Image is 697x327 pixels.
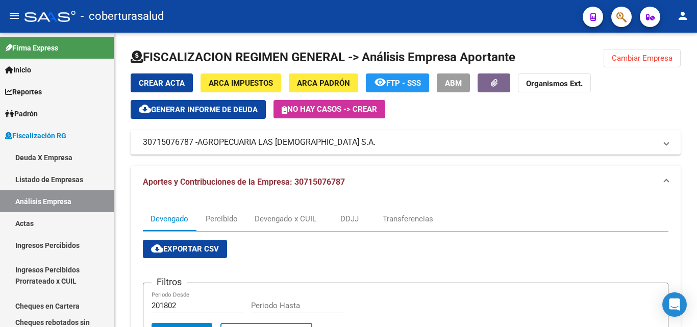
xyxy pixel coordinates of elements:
[282,105,377,114] span: No hay casos -> Crear
[386,79,421,88] span: FTP - SSS
[383,213,433,224] div: Transferencias
[152,275,187,289] h3: Filtros
[81,5,164,28] span: - coberturasalud
[143,137,656,148] mat-panel-title: 30715076787 -
[289,73,358,92] button: ARCA Padrón
[131,130,681,155] mat-expansion-panel-header: 30715076787 -AGROPECUARIA LAS [DEMOGRAPHIC_DATA] S.A.
[5,108,38,119] span: Padrón
[8,10,20,22] mat-icon: menu
[5,42,58,54] span: Firma Express
[139,103,151,115] mat-icon: cloud_download
[437,73,470,92] button: ABM
[273,100,385,118] button: No hay casos -> Crear
[677,10,689,22] mat-icon: person
[374,76,386,88] mat-icon: remove_red_eye
[197,137,376,148] span: AGROPECUARIA LAS [DEMOGRAPHIC_DATA] S.A.
[151,213,188,224] div: Devengado
[5,130,66,141] span: Fiscalización RG
[255,213,316,224] div: Devengado x CUIL
[612,54,673,63] span: Cambiar Empresa
[5,64,31,76] span: Inicio
[201,73,281,92] button: ARCA Impuestos
[131,100,266,119] button: Generar informe de deuda
[366,73,429,92] button: FTP - SSS
[518,73,591,92] button: Organismos Ext.
[445,79,462,88] span: ABM
[143,177,345,187] span: Aportes y Contribuciones de la Empresa: 30715076787
[297,79,350,88] span: ARCA Padrón
[206,213,238,224] div: Percibido
[526,79,583,88] strong: Organismos Ext.
[131,49,515,65] h1: FISCALIZACION REGIMEN GENERAL -> Análisis Empresa Aportante
[151,242,163,255] mat-icon: cloud_download
[209,79,273,88] span: ARCA Impuestos
[131,166,681,198] mat-expansion-panel-header: Aportes y Contribuciones de la Empresa: 30715076787
[340,213,359,224] div: DDJJ
[139,79,185,88] span: Crear Acta
[604,49,681,67] button: Cambiar Empresa
[662,292,687,317] div: Open Intercom Messenger
[151,244,219,254] span: Exportar CSV
[131,73,193,92] button: Crear Acta
[5,86,42,97] span: Reportes
[143,240,227,258] button: Exportar CSV
[151,105,258,114] span: Generar informe de deuda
